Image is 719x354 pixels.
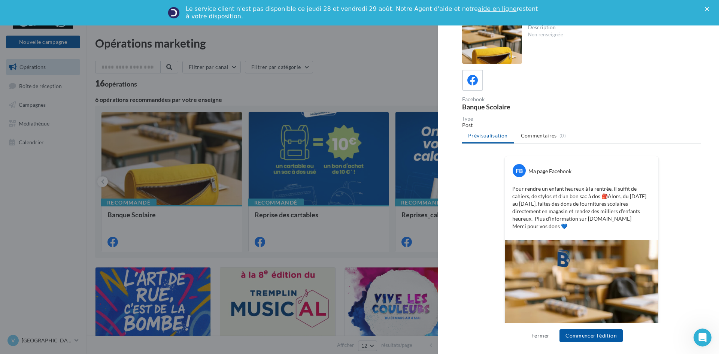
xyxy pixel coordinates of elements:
div: Banque Scolaire [462,103,579,110]
div: Non renseignée [528,31,695,38]
div: Le service client n'est pas disponible ce jeudi 28 et vendredi 29 août. Notre Agent d'aide et not... [186,5,539,20]
div: FB [513,164,526,177]
div: Type [462,116,701,121]
a: aide en ligne [478,5,516,12]
button: Fermer [528,331,552,340]
div: Fermer [705,7,712,11]
div: Post [462,121,701,129]
p: Pour rendre un enfant heureux à la rentrée, il suffit de cahiers, de stylos et d’un bon sac à dos... [512,185,651,230]
div: Ma page Facebook [528,167,571,175]
div: Facebook [462,97,579,102]
img: Profile image for Service-Client [168,7,180,19]
span: Commentaires [521,132,557,139]
iframe: Intercom live chat [694,329,712,347]
div: Description [528,25,695,30]
span: (0) [559,133,566,139]
button: Commencer l'édition [559,329,623,342]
